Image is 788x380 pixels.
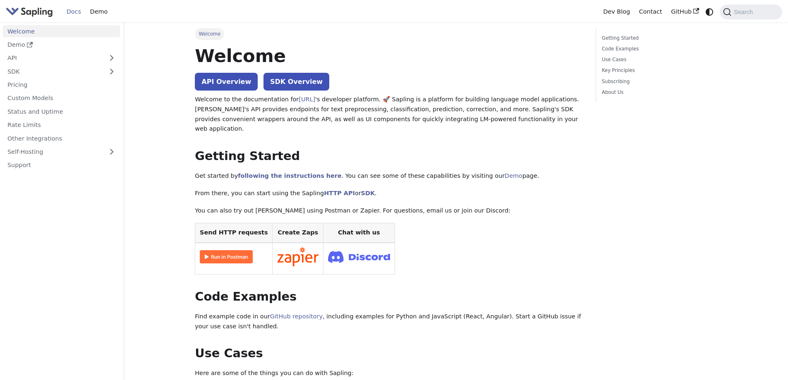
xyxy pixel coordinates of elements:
a: GitHub repository [270,313,323,320]
button: Expand sidebar category 'API' [103,52,120,64]
a: Subscribing [602,78,714,86]
a: following the instructions here [238,172,341,179]
a: Pricing [3,79,120,91]
h2: Use Cases [195,346,584,361]
p: Find example code in our , including examples for Python and JavaScript (React, Angular). Start a... [195,312,584,332]
button: Switch between dark and light mode (currently system mode) [704,6,716,18]
a: Welcome [3,25,120,37]
a: Code Examples [602,45,714,53]
a: Contact [635,5,667,18]
a: About Us [602,88,714,96]
span: Search [731,9,758,15]
a: API Overview [195,73,258,91]
a: SDK Overview [263,73,329,91]
th: Chat with us [323,223,395,243]
a: Use Cases [602,56,714,64]
button: Expand sidebar category 'SDK' [103,65,120,77]
a: SDK [3,65,103,77]
a: Docs [62,5,86,18]
a: Demo [3,39,120,51]
a: HTTP API [324,190,355,196]
img: Connect in Zapier [277,247,319,266]
p: Get started by . You can see some of these capabilities by visiting our page. [195,171,584,181]
a: Key Principles [602,67,714,74]
a: Self-Hosting [3,146,120,158]
a: Demo [86,5,112,18]
a: [URL] [299,96,315,103]
a: Status and Uptime [3,105,120,117]
img: Join Discord [328,249,390,265]
a: API [3,52,103,64]
h2: Code Examples [195,289,584,304]
img: Sapling.ai [6,6,53,18]
h1: Welcome [195,45,584,67]
a: Demo [505,172,522,179]
nav: Breadcrumbs [195,28,584,40]
p: You can also try out [PERSON_NAME] using Postman or Zapier. For questions, email us or join our D... [195,206,584,216]
a: SDK [361,190,375,196]
a: GitHub [666,5,703,18]
a: Rate Limits [3,119,120,131]
img: Run in Postman [200,250,253,263]
button: Search (Command+K) [720,5,782,19]
th: Create Zaps [273,223,323,243]
a: Support [3,159,120,171]
a: Other Integrations [3,132,120,144]
a: Getting Started [602,34,714,42]
p: Here are some of the things you can do with Sapling: [195,368,584,378]
a: Dev Blog [599,5,634,18]
p: From there, you can start using the Sapling or . [195,189,584,198]
span: Welcome [195,28,224,40]
a: Sapling.aiSapling.ai [6,6,56,18]
p: Welcome to the documentation for 's developer platform. 🚀 Sapling is a platform for building lang... [195,95,584,134]
a: Custom Models [3,92,120,104]
th: Send HTTP requests [195,223,273,243]
h2: Getting Started [195,149,584,164]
